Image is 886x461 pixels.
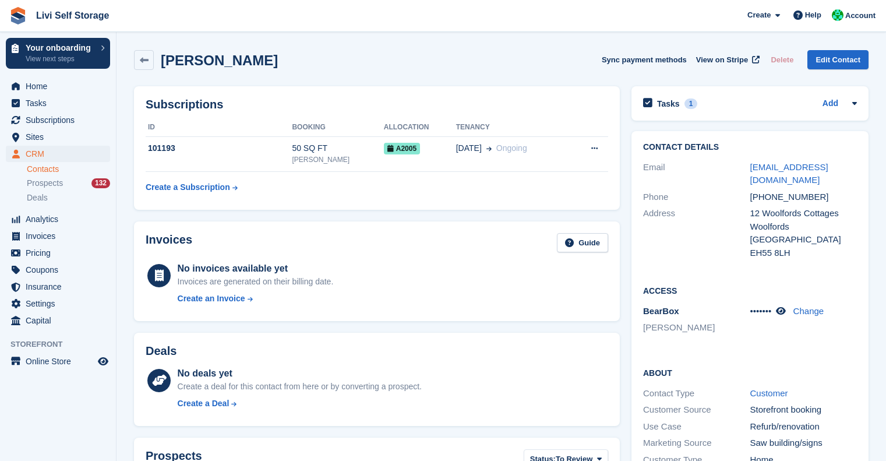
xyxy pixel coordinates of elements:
div: Woolfords [750,220,857,234]
a: menu [6,295,110,312]
span: Ongoing [496,143,527,153]
a: Deals [27,192,110,204]
th: Allocation [384,118,456,137]
span: Prospects [27,178,63,189]
span: Sites [26,129,96,145]
div: Contact Type [643,387,750,400]
a: menu [6,129,110,145]
span: View on Stripe [696,54,748,66]
a: Prospects 132 [27,177,110,189]
a: menu [6,279,110,295]
a: menu [6,312,110,329]
span: Online Store [26,353,96,369]
span: Invoices [26,228,96,244]
div: Customer Source [643,403,750,417]
div: Storefront booking [750,403,857,417]
span: Coupons [26,262,96,278]
a: Change [793,306,824,316]
p: Your onboarding [26,44,95,52]
a: menu [6,78,110,94]
a: Livi Self Storage [31,6,114,25]
span: Insurance [26,279,96,295]
span: BearBox [643,306,679,316]
div: Create an Invoice [178,293,245,305]
div: Create a Subscription [146,181,230,193]
h2: Invoices [146,233,192,252]
div: Marketing Source [643,437,750,450]
a: menu [6,112,110,128]
a: menu [6,353,110,369]
h2: Contact Details [643,143,857,152]
span: CRM [26,146,96,162]
span: Home [26,78,96,94]
th: ID [146,118,292,137]
a: Preview store [96,354,110,368]
div: Create a Deal [178,397,230,410]
p: View next steps [26,54,95,64]
a: Add [823,97,838,111]
th: Booking [292,118,383,137]
h2: Access [643,284,857,296]
button: Delete [766,50,798,69]
span: Analytics [26,211,96,227]
a: [EMAIL_ADDRESS][DOMAIN_NAME] [750,162,828,185]
span: [DATE] [456,142,482,154]
span: A2005 [384,143,420,154]
h2: About [643,367,857,378]
div: [GEOGRAPHIC_DATA] [750,233,857,247]
span: Create [747,9,771,21]
h2: Deals [146,344,177,358]
div: Address [643,207,750,259]
a: menu [6,211,110,227]
div: Phone [643,191,750,204]
div: 12 Woolfords Cottages [750,207,857,220]
a: Edit Contact [807,50,869,69]
div: Invoices are generated on their billing date. [178,276,334,288]
div: 132 [91,178,110,188]
span: Account [845,10,876,22]
a: menu [6,228,110,244]
span: Storefront [10,339,116,350]
a: View on Stripe [691,50,762,69]
img: Joe Robertson [832,9,843,21]
div: 101193 [146,142,292,154]
span: Help [805,9,821,21]
button: Sync payment methods [602,50,687,69]
a: Contacts [27,164,110,175]
div: No deals yet [178,367,422,381]
a: Create a Subscription [146,177,238,198]
div: EH55 8LH [750,247,857,260]
span: Settings [26,295,96,312]
a: menu [6,146,110,162]
div: Refurb/renovation [750,420,857,434]
div: Create a deal for this contact from here or by converting a prospect. [178,381,422,393]
a: Guide [557,233,608,252]
a: Customer [750,388,788,398]
span: ••••••• [750,306,772,316]
a: menu [6,262,110,278]
div: Email [643,161,750,187]
div: [PERSON_NAME] [292,154,383,165]
div: 50 SQ FT [292,142,383,154]
th: Tenancy [456,118,570,137]
a: Create a Deal [178,397,422,410]
img: stora-icon-8386f47178a22dfd0bd8f6a31ec36ba5ce8667c1dd55bd0f319d3a0aa187defe.svg [9,7,27,24]
div: 1 [684,98,698,109]
div: No invoices available yet [178,262,334,276]
h2: [PERSON_NAME] [161,52,278,68]
div: Use Case [643,420,750,434]
a: menu [6,245,110,261]
a: Your onboarding View next steps [6,38,110,69]
h2: Subscriptions [146,98,608,111]
div: Saw building/signs [750,437,857,450]
span: Subscriptions [26,112,96,128]
span: Capital [26,312,96,329]
span: Tasks [26,95,96,111]
span: Pricing [26,245,96,261]
li: [PERSON_NAME] [643,321,750,335]
span: Deals [27,192,48,203]
div: [PHONE_NUMBER] [750,191,857,204]
a: Create an Invoice [178,293,334,305]
h2: Tasks [657,98,680,109]
a: menu [6,95,110,111]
